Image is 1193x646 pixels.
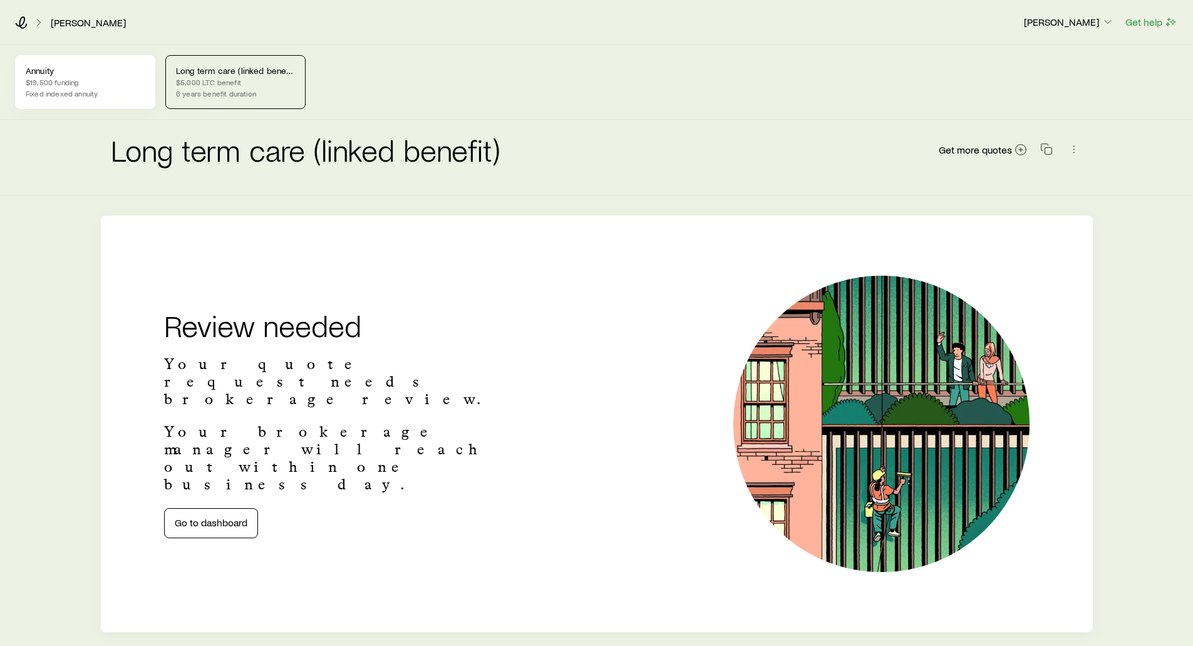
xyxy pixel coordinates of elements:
span: Get more quotes [939,145,1012,155]
p: Fixed indexed annuity [26,88,145,98]
h2: Long term care (linked benefit) [111,135,500,165]
p: $19,500 funding [26,77,145,87]
p: Your quote request needs brokerage review. [164,355,524,408]
p: [PERSON_NAME] [1024,16,1114,28]
a: Get more quotes [938,143,1028,157]
h2: Review needed [164,310,524,340]
a: [PERSON_NAME] [50,17,127,29]
p: Your brokerage manager will reach out within one business day. [164,423,524,493]
button: [PERSON_NAME] [1023,15,1115,30]
p: Long term care (linked benefit) [176,66,295,76]
button: Get help [1125,15,1178,29]
p: $5,000 LTC benefit [176,77,295,87]
a: Long term care (linked benefit)$5,000 LTC benefit6 years benefit duration [165,55,306,109]
p: Annuity [26,66,145,76]
img: Illustration of a window cleaner. [733,276,1030,572]
p: 6 years benefit duration [176,88,295,98]
a: Annuity$19,500 fundingFixed indexed annuity [15,55,155,109]
a: Go to dashboard [164,508,258,538]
